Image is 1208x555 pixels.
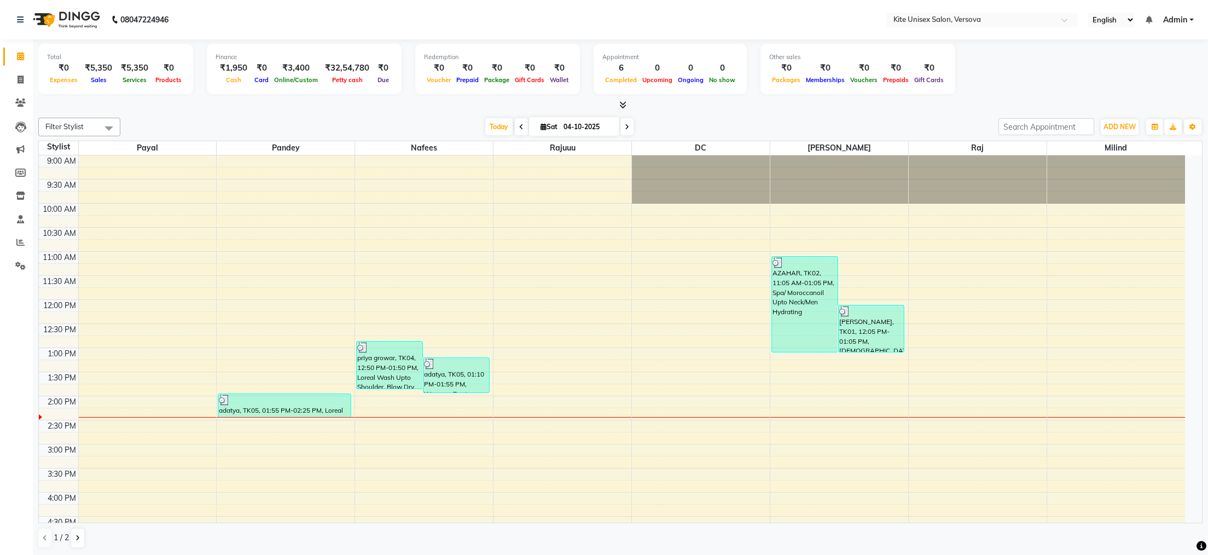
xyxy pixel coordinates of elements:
[54,532,69,544] span: 1 / 2
[216,53,393,62] div: Finance
[47,62,80,74] div: ₹0
[271,76,321,84] span: Online/Custom
[45,348,78,360] div: 1:00 PM
[329,76,365,84] span: Petty cash
[640,62,675,74] div: 0
[847,62,880,74] div: ₹0
[909,141,1047,155] span: raj
[911,76,946,84] span: Gift Cards
[640,76,675,84] span: Upcoming
[547,62,571,74] div: ₹0
[223,76,244,84] span: Cash
[706,62,738,74] div: 0
[770,141,908,155] span: [PERSON_NAME]
[355,141,493,155] span: Nafees
[547,76,571,84] span: Wallet
[772,257,838,352] div: AZAHAR, TK02, 11:05 AM-01:05 PM, Spa/ Moroccanoil Upto Neck/Men Hydrating
[218,394,351,417] div: adatya, TK05, 01:55 PM-02:25 PM, Loreal Wash Upto Shoulder
[120,76,149,84] span: Services
[120,4,169,35] b: 08047224946
[374,62,393,74] div: ₹0
[88,76,109,84] span: Sales
[28,4,103,35] img: logo
[423,358,489,392] div: adatya, TK05, 01:10 PM-01:55 PM, Women - Root Touch-Up (Majirel/ Inoa/Schwarzkopf Up To 1 Inch)
[454,76,481,84] span: Prepaid
[47,76,80,84] span: Expenses
[675,62,706,74] div: 0
[45,372,78,384] div: 1:30 PM
[847,76,880,84] span: Vouchers
[47,53,184,62] div: Total
[153,62,184,74] div: ₹0
[769,53,946,62] div: Other sales
[216,62,252,74] div: ₹1,950
[375,76,392,84] span: Due
[357,342,422,389] div: priya growar, TK04, 12:50 PM-01:50 PM, Loreal Wash Upto Shoulder, Blow Dry Upto Shoulder
[1047,141,1185,155] span: milind
[39,141,78,153] div: Stylist
[45,517,78,528] div: 4:30 PM
[560,119,615,135] input: 2025-10-04
[424,62,454,74] div: ₹0
[271,62,321,74] div: ₹3,400
[512,76,547,84] span: Gift Cards
[41,300,78,311] div: 12:00 PM
[839,305,904,352] div: [PERSON_NAME], TK01, 12:05 PM-01:05 PM, [DEMOGRAPHIC_DATA] - Hair Cut, [DEMOGRAPHIC_DATA] - Shave
[45,420,78,432] div: 2:30 PM
[1101,119,1139,135] button: ADD NEW
[40,252,78,263] div: 11:00 AM
[538,123,560,131] span: Sat
[252,62,271,74] div: ₹0
[706,76,738,84] span: No show
[632,141,770,155] span: DC
[675,76,706,84] span: Ongoing
[80,62,117,74] div: ₹5,350
[40,228,78,239] div: 10:30 AM
[424,53,571,62] div: Redemption
[79,141,217,155] span: Payal
[424,76,454,84] span: Voucher
[493,141,631,155] span: Rajuuu
[117,62,153,74] div: ₹5,350
[481,76,512,84] span: Package
[512,62,547,74] div: ₹0
[481,62,512,74] div: ₹0
[880,76,911,84] span: Prepaids
[45,469,78,480] div: 3:30 PM
[217,141,355,155] span: Pandey
[1104,123,1136,131] span: ADD NEW
[485,118,513,135] span: Today
[40,204,78,215] div: 10:00 AM
[602,62,640,74] div: 6
[880,62,911,74] div: ₹0
[153,76,184,84] span: Products
[45,122,84,131] span: Filter Stylist
[40,276,78,287] div: 11:30 AM
[769,76,803,84] span: Packages
[602,76,640,84] span: Completed
[321,62,374,74] div: ₹32,54,780
[602,53,738,62] div: Appointment
[252,76,271,84] span: Card
[769,62,803,74] div: ₹0
[45,444,78,456] div: 3:00 PM
[911,62,946,74] div: ₹0
[45,180,78,191] div: 9:30 AM
[998,118,1094,135] input: Search Appointment
[1163,14,1187,26] span: Admin
[45,493,78,504] div: 4:00 PM
[45,396,78,408] div: 2:00 PM
[454,62,481,74] div: ₹0
[45,155,78,167] div: 9:00 AM
[803,76,847,84] span: Memberships
[41,324,78,336] div: 12:30 PM
[803,62,847,74] div: ₹0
